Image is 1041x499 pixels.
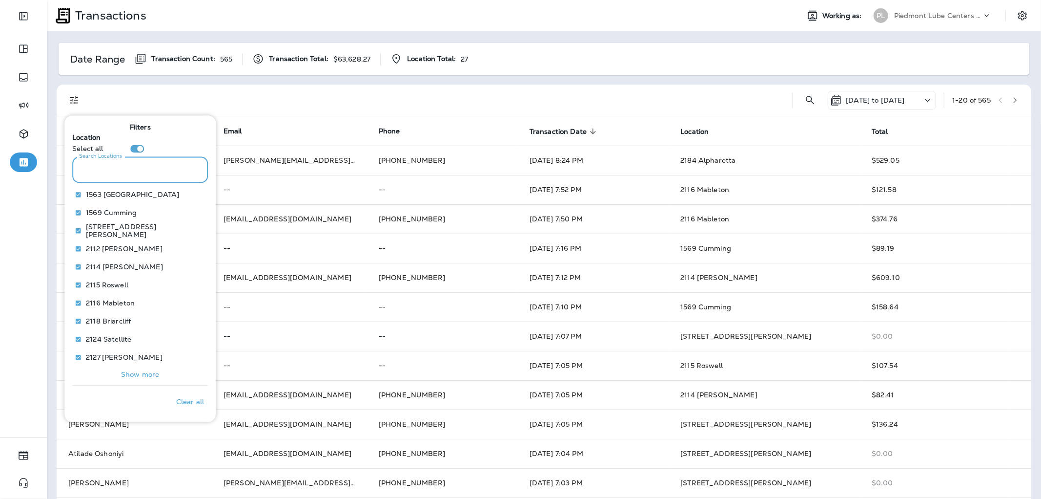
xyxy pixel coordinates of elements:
p: -- [224,303,355,311]
td: [EMAIL_ADDRESS][DOMAIN_NAME] [212,439,367,468]
p: 27 [461,55,468,63]
span: 1569 Cumming [680,303,731,311]
td: $609.10 [860,263,1031,292]
button: Show more [72,368,208,381]
td: [DATE] 7:05 PM [518,380,669,410]
p: $0.00 [872,332,1020,340]
p: 2127 [PERSON_NAME] [86,353,163,361]
td: $136.24 [860,410,1031,439]
td: [PERSON_NAME] [57,380,212,410]
div: 1 - 20 of 565 [952,96,991,104]
label: Search Locations [79,152,122,160]
span: [STREET_ADDRESS][PERSON_NAME] [680,332,811,341]
p: -- [379,303,506,311]
p: -- [379,332,506,340]
span: Working as: [822,12,864,20]
td: Decline Decline [57,322,212,351]
p: 565 [220,55,232,63]
span: 2115 Roswell [680,361,723,370]
p: -- [224,362,355,369]
td: [PERSON_NAME] [57,351,212,380]
td: [PERSON_NAME][EMAIL_ADDRESS][PERSON_NAME][DOMAIN_NAME] [212,468,367,498]
span: Transaction Total: [269,55,328,63]
td: $529.05 [860,146,1031,175]
p: [DATE] to [DATE] [846,96,904,104]
p: -- [379,244,506,252]
td: [PHONE_NUMBER] [367,204,518,234]
p: 2116 Mableton [86,299,135,307]
p: Date Range [70,55,125,63]
td: [DATE] 7:04 PM [518,439,669,468]
td: $107.54 [860,351,1031,380]
td: $121.58 [860,175,1031,204]
span: [STREET_ADDRESS][PERSON_NAME] [680,449,811,458]
span: Location [72,133,101,142]
button: Expand Sidebar [10,6,37,26]
span: [STREET_ADDRESS][PERSON_NAME] [680,420,811,429]
p: Select all [72,145,103,153]
span: Transaction Date [530,127,599,136]
td: Atilade Oshoniyi [57,439,212,468]
td: [DATE] 7:05 PM [518,410,669,439]
button: Filters [64,90,84,110]
p: -- [379,186,506,194]
td: Melecck Eldahshoury [57,263,212,292]
td: [DATE] 7:10 PM [518,292,669,322]
td: [PERSON_NAME][EMAIL_ADDRESS][DOMAIN_NAME] [212,146,367,175]
p: 2112 [PERSON_NAME] [86,245,163,253]
button: Clear all [172,390,208,414]
td: [EMAIL_ADDRESS][DOMAIN_NAME] [212,380,367,410]
span: 2184 Alpharetta [680,156,735,165]
td: [PHONE_NUMBER] [367,146,518,175]
p: 1569 Cumming [86,209,137,217]
span: Email [224,127,242,135]
td: [DATE] 7:16 PM [518,234,669,263]
td: [EMAIL_ADDRESS][DOMAIN_NAME] [212,410,367,439]
td: [DATE] 7:50 PM [518,204,669,234]
p: [STREET_ADDRESS][PERSON_NAME] [86,223,200,239]
p: 1563 [GEOGRAPHIC_DATA] [86,191,179,198]
td: [PERSON_NAME] [57,204,212,234]
span: Total [872,127,901,136]
p: -- [224,244,355,252]
span: [STREET_ADDRESS][PERSON_NAME] [680,478,811,487]
p: Transactions [71,8,146,23]
p: 2114 [PERSON_NAME] [86,263,163,271]
p: -- [224,186,355,194]
p: 2124 Satellite [86,335,131,343]
span: 2114 [PERSON_NAME] [680,391,757,399]
button: Search Transactions [800,90,820,110]
span: Filters [130,123,151,131]
div: PL [874,8,888,23]
td: $158.64 [860,292,1031,322]
p: $0.00 [872,479,1020,487]
td: [DATE] 7:05 PM [518,351,669,380]
td: [PHONE_NUMBER] [367,410,518,439]
span: Location [680,128,709,136]
td: [PHONE_NUMBER] [367,263,518,292]
td: [EMAIL_ADDRESS][DOMAIN_NAME] [212,263,367,292]
td: GIVEN (No last name) [57,292,212,322]
span: Phone [379,127,400,135]
span: 1569 Cumming [680,244,731,253]
span: 2116 Mableton [680,185,729,194]
p: $0.00 [872,450,1020,457]
td: [DATE] 7:12 PM [518,263,669,292]
td: [DATE] 8:24 PM [518,146,669,175]
span: Transaction Count: [151,55,215,63]
p: Show more [121,370,159,378]
td: [DATE] 7:52 PM [518,175,669,204]
p: -- [379,362,506,369]
p: Clear all [176,398,204,406]
p: 2115 Roswell [86,281,128,289]
span: Location Total: [407,55,456,63]
div: Filters [64,109,216,422]
td: [PERSON_NAME] [57,468,212,498]
td: [DATE] 7:07 PM [518,322,669,351]
td: [PHONE_NUMBER] [367,380,518,410]
td: [PHONE_NUMBER] [367,439,518,468]
p: 2118 Briarcliff [86,317,131,325]
td: [PERSON_NAME] [57,146,212,175]
span: 2114 [PERSON_NAME] [680,273,757,282]
td: [PERSON_NAME] [57,410,212,439]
